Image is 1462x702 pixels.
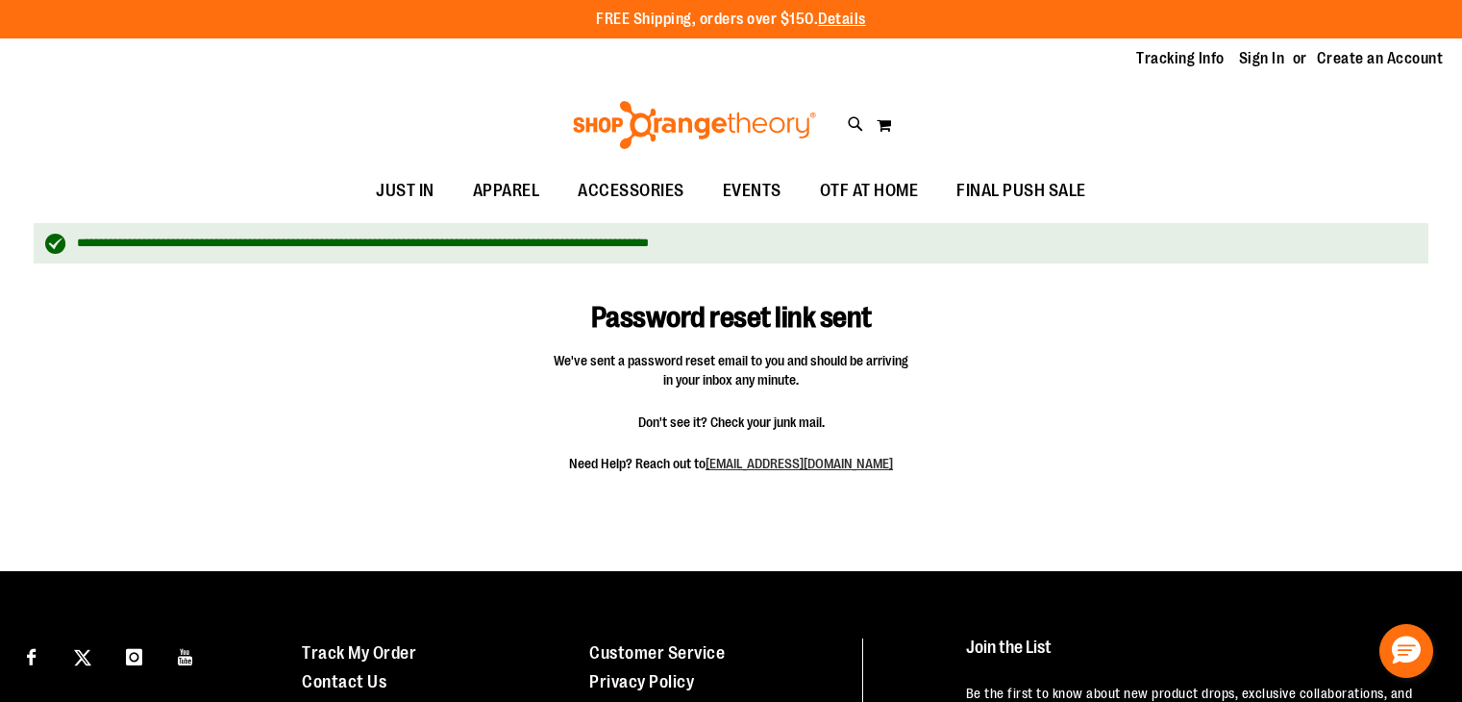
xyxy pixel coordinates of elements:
[454,169,559,213] a: APPAREL
[169,639,203,672] a: Visit our Youtube page
[937,169,1105,213] a: FINAL PUSH SALE
[14,639,48,672] a: Visit our Facebook page
[1317,48,1444,69] a: Create an Account
[558,169,704,213] a: ACCESSORIES
[818,11,866,28] a: Details
[473,169,540,213] span: APPAREL
[596,9,866,31] p: FREE Shipping, orders over $150.
[554,413,909,432] span: Don't see it? Check your junk mail.
[723,169,781,213] span: EVENTS
[554,351,909,389] span: We've sent a password reset email to you and should be arriving in your inbox any minute.
[706,456,893,471] a: [EMAIL_ADDRESS][DOMAIN_NAME]
[570,101,819,149] img: Shop Orangetheory
[117,639,151,672] a: Visit our Instagram page
[704,169,801,213] a: EVENTS
[302,672,386,691] a: Contact Us
[1239,48,1285,69] a: Sign In
[966,639,1425,674] h4: Join the List
[302,643,416,663] a: Track My Order
[956,169,1086,213] span: FINAL PUSH SALE
[74,649,91,666] img: Twitter
[1136,48,1225,69] a: Tracking Info
[589,672,694,691] a: Privacy Policy
[507,273,955,335] h1: Password reset link sent
[554,454,909,473] span: Need Help? Reach out to
[66,639,100,672] a: Visit our X page
[589,643,725,663] a: Customer Service
[820,169,919,213] span: OTF AT HOME
[1379,624,1433,678] button: Hello, have a question? Let’s chat.
[578,169,684,213] span: ACCESSORIES
[801,169,938,213] a: OTF AT HOME
[376,169,434,213] span: JUST IN
[357,169,454,213] a: JUST IN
